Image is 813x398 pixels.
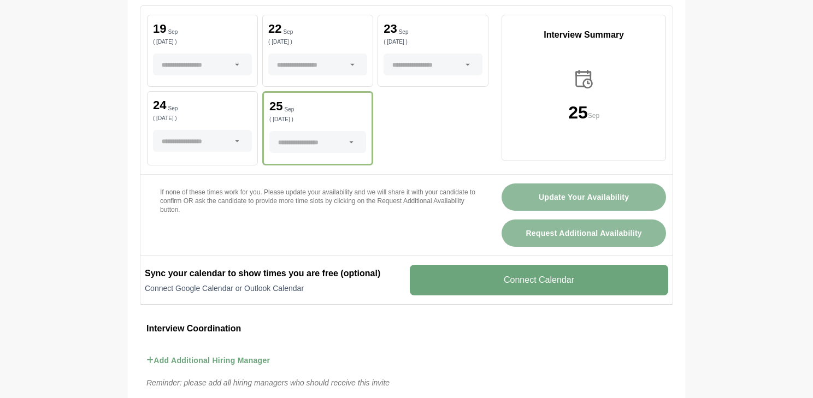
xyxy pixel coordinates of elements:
p: Sep [285,107,294,112]
p: 25 [269,100,282,112]
p: Interview Summary [502,28,665,41]
p: Sep [284,29,293,35]
p: 19 [153,23,166,35]
p: ( [DATE] ) [384,39,482,45]
button: Update Your Availability [502,183,666,211]
v-button: Connect Calendar [410,265,668,295]
button: Add Additional Hiring Manager [146,344,270,376]
p: ( [DATE] ) [153,39,252,45]
p: 24 [153,99,166,111]
p: 25 [568,104,588,121]
p: Reminder: please add all hiring managers who should receive this invite [140,376,673,389]
p: 22 [268,23,281,35]
h2: Sync your calendar to show times you are free (optional) [145,267,403,280]
p: ( [DATE] ) [268,39,367,45]
p: If none of these times work for you. Please update your availability and we will share it with yo... [160,188,475,214]
button: Request Additional Availability [502,219,666,247]
p: Sep [588,110,599,121]
p: Sep [399,29,409,35]
p: ( [DATE] ) [269,117,366,122]
img: calender [573,68,596,91]
p: ( [DATE] ) [153,116,252,121]
p: 23 [384,23,397,35]
p: Connect Google Calendar or Outlook Calendar [145,283,403,294]
h3: Interview Coordination [146,322,667,336]
p: Sep [168,29,178,35]
p: Sep [168,106,178,111]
